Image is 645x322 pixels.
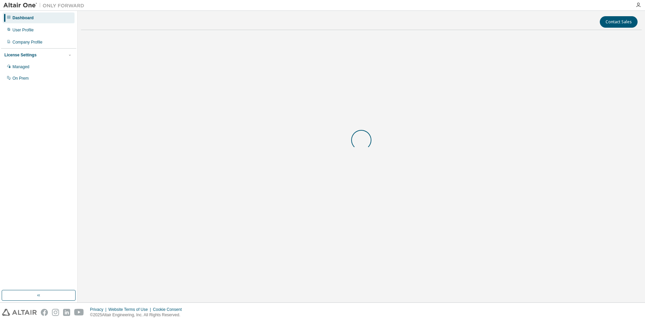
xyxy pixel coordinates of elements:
div: On Prem [12,76,29,81]
div: Website Terms of Use [108,307,153,312]
div: Dashboard [12,15,34,21]
img: altair_logo.svg [2,309,37,316]
img: Altair One [3,2,88,9]
img: linkedin.svg [63,309,70,316]
div: Company Profile [12,39,43,45]
div: Privacy [90,307,108,312]
div: License Settings [4,52,36,58]
div: Managed [12,64,29,70]
div: User Profile [12,27,34,33]
img: facebook.svg [41,309,48,316]
button: Contact Sales [600,16,638,28]
p: © 2025 Altair Engineering, Inc. All Rights Reserved. [90,312,186,318]
div: Cookie Consent [153,307,186,312]
img: instagram.svg [52,309,59,316]
img: youtube.svg [74,309,84,316]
